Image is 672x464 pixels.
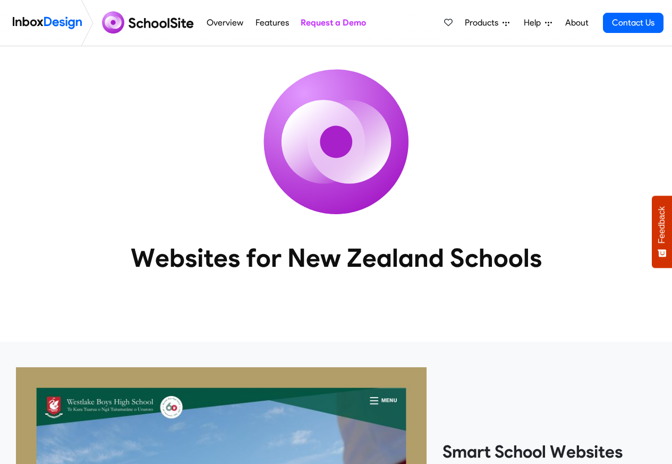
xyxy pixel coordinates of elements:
[84,242,589,274] heading: Websites for New Zealand Schools
[657,206,667,243] span: Feedback
[204,12,246,33] a: Overview
[562,12,591,33] a: About
[652,196,672,268] button: Feedback - Show survey
[603,13,664,33] a: Contact Us
[520,12,556,33] a: Help
[252,12,292,33] a: Features
[98,10,201,36] img: schoolsite logo
[465,16,503,29] span: Products
[461,12,514,33] a: Products
[524,16,545,29] span: Help
[241,46,432,238] img: icon_schoolsite.svg
[443,441,656,462] heading: Smart School Websites
[297,12,369,33] a: Request a Demo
